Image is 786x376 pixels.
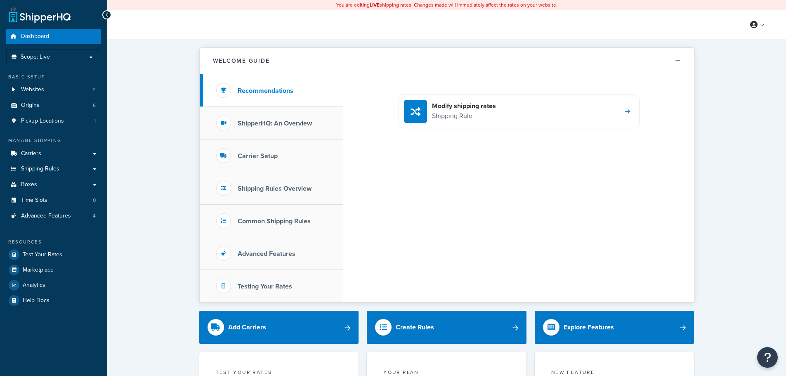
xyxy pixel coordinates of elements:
[238,283,292,290] h3: Testing Your Rates
[6,82,101,97] a: Websites2
[6,137,101,144] div: Manage Shipping
[21,150,41,157] span: Carriers
[23,267,54,274] span: Marketplace
[396,322,434,333] div: Create Rules
[6,262,101,277] a: Marketplace
[6,193,101,208] li: Time Slots
[238,185,312,192] h3: Shipping Rules Overview
[199,311,359,344] a: Add Carriers
[94,118,96,125] span: 1
[21,54,50,61] span: Scope: Live
[200,48,694,74] button: Welcome Guide
[238,218,311,225] h3: Common Shipping Rules
[432,111,496,121] p: Shipping Rule
[21,102,40,109] span: Origins
[228,322,266,333] div: Add Carriers
[238,250,295,258] h3: Advanced Features
[6,29,101,44] a: Dashboard
[23,297,50,304] span: Help Docs
[6,161,101,177] a: Shipping Rules
[21,86,44,93] span: Websites
[93,86,96,93] span: 2
[757,347,778,368] button: Open Resource Center
[21,181,37,188] span: Boxes
[6,73,101,80] div: Basic Setup
[367,311,526,344] a: Create Rules
[6,247,101,262] a: Test Your Rates
[564,322,614,333] div: Explore Features
[6,208,101,224] li: Advanced Features
[93,102,96,109] span: 6
[21,213,71,220] span: Advanced Features
[6,177,101,192] a: Boxes
[23,251,62,258] span: Test Your Rates
[535,311,694,344] a: Explore Features
[21,118,64,125] span: Pickup Locations
[6,98,101,113] a: Origins6
[6,239,101,246] div: Resources
[21,197,47,204] span: Time Slots
[6,293,101,308] a: Help Docs
[21,166,59,173] span: Shipping Rules
[6,82,101,97] li: Websites
[23,282,45,289] span: Analytics
[6,193,101,208] a: Time Slots0
[6,146,101,161] a: Carriers
[238,87,293,95] h3: Recommendations
[238,120,312,127] h3: ShipperHQ: An Overview
[6,278,101,293] a: Analytics
[93,197,96,204] span: 0
[432,102,496,111] h4: Modify shipping rates
[6,98,101,113] li: Origins
[213,58,270,64] h2: Welcome Guide
[6,114,101,129] a: Pickup Locations1
[21,33,49,40] span: Dashboard
[370,1,380,9] b: LIVE
[238,152,278,160] h3: Carrier Setup
[93,213,96,220] span: 4
[6,114,101,129] li: Pickup Locations
[6,208,101,224] a: Advanced Features4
